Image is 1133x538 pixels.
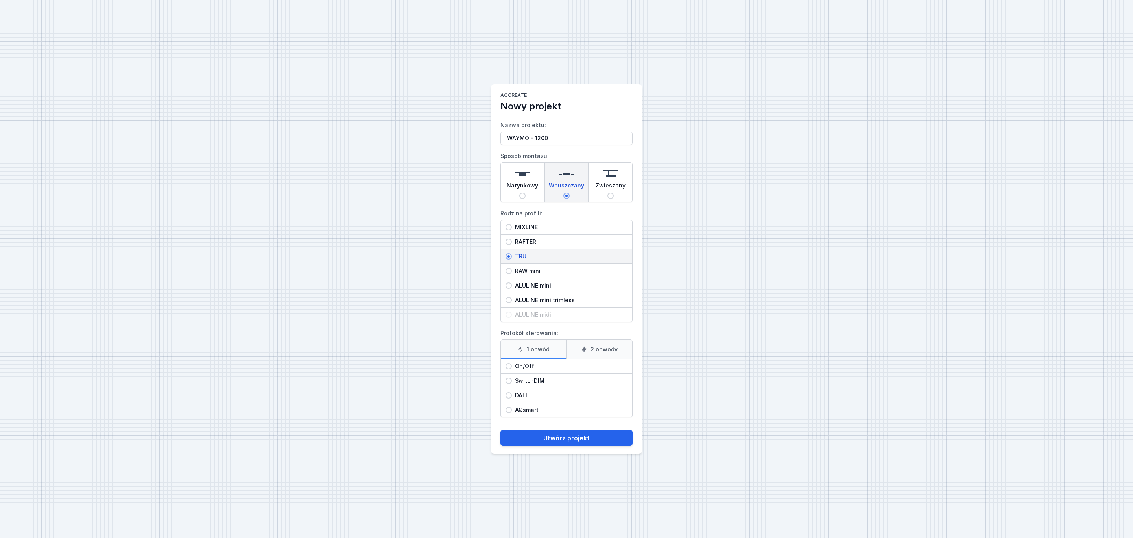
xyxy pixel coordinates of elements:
[506,378,512,384] input: SwitchDIM
[519,193,526,199] input: Natynkowy
[566,340,633,359] label: 2 obwody
[506,297,512,303] input: ALULINE mini trimless
[506,268,512,274] input: RAW mini
[506,407,512,413] input: AQsmart
[500,92,633,100] h1: AQcreate
[500,150,633,202] label: Sposób montażu:
[512,377,627,385] span: SwitchDIM
[512,223,627,231] span: MIXLINE
[596,182,626,193] span: Zwieszany
[500,430,633,446] button: Utwórz projekt
[506,224,512,230] input: MIXLINE
[500,327,633,417] label: Protokół sterowania:
[500,119,633,145] label: Nazwa projektu:
[500,100,633,113] h2: Nowy projekt
[506,282,512,289] input: ALULINE mini
[603,166,618,182] img: suspended.svg
[501,340,566,359] label: 1 obwód
[506,239,512,245] input: RAFTER
[549,182,584,193] span: Wpuszczany
[506,392,512,399] input: DALI
[512,282,627,289] span: ALULINE mini
[512,362,627,370] span: On/Off
[559,166,574,182] img: recessed.svg
[506,253,512,260] input: TRU
[500,207,633,322] label: Rodzina profili:
[507,182,538,193] span: Natynkowy
[512,267,627,275] span: RAW mini
[500,132,633,145] input: Nazwa projektu:
[563,193,570,199] input: Wpuszczany
[506,363,512,369] input: On/Off
[607,193,614,199] input: Zwieszany
[512,406,627,414] span: AQsmart
[515,166,530,182] img: surface.svg
[512,238,627,246] span: RAFTER
[512,296,627,304] span: ALULINE mini trimless
[512,391,627,399] span: DALI
[512,252,627,260] span: TRU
